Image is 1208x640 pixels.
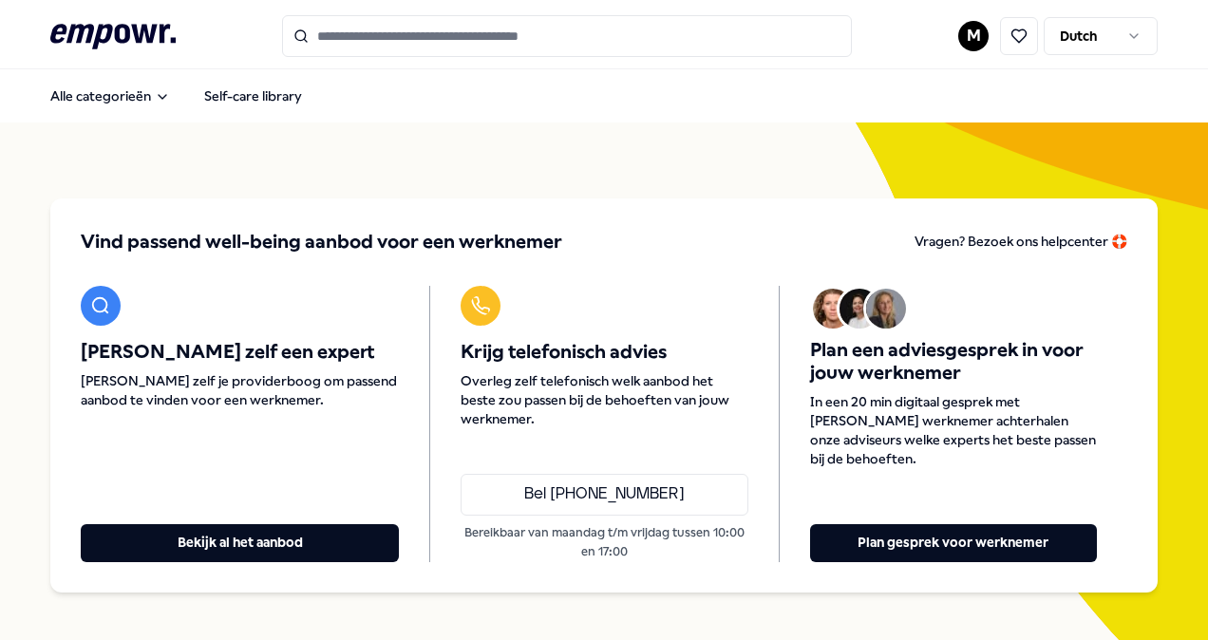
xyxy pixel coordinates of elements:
[461,523,747,562] p: Bereikbaar van maandag t/m vrijdag tussen 10:00 en 17:00
[461,341,747,364] span: Krijg telefonisch advies
[810,524,1097,562] button: Plan gesprek voor werknemer
[189,77,317,115] a: Self-care library
[810,392,1097,468] span: In een 20 min digitaal gesprek met [PERSON_NAME] werknemer achterhalen onze adviseurs welke exper...
[81,229,562,255] span: Vind passend well-being aanbod voor een werknemer
[810,339,1097,385] span: Plan een adviesgesprek in voor jouw werknemer
[866,289,906,329] img: Avatar
[81,524,399,562] button: Bekijk al het aanbod
[915,234,1127,249] span: Vragen? Bezoek ons helpcenter 🛟
[81,341,399,364] span: [PERSON_NAME] zelf een expert
[81,371,399,409] span: [PERSON_NAME] zelf je providerboog om passend aanbod te vinden voor een werknemer.
[282,15,852,57] input: Search for products, categories or subcategories
[813,289,853,329] img: Avatar
[461,474,747,516] a: Bel [PHONE_NUMBER]
[915,229,1127,255] a: Vragen? Bezoek ons helpcenter 🛟
[35,77,185,115] button: Alle categorieën
[958,21,989,51] button: M
[461,371,747,428] span: Overleg zelf telefonisch welk aanbod het beste zou passen bij de behoeften van jouw werknemer.
[35,77,317,115] nav: Main
[840,289,879,329] img: Avatar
